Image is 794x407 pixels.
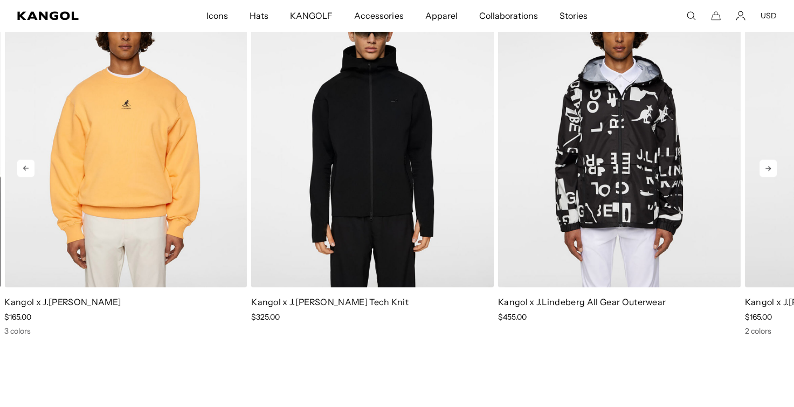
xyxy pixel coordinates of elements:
[17,11,136,20] a: Kangol
[744,312,771,322] span: $165.00
[686,11,696,20] summary: Search here
[711,11,721,20] button: Cart
[251,296,409,307] a: Kangol x J.[PERSON_NAME] Tech Knit
[498,312,527,322] span: $455.00
[251,312,280,322] span: $325.00
[4,296,121,307] a: Kangol x J.[PERSON_NAME]
[761,11,777,20] button: USD
[736,11,745,20] a: Account
[4,312,31,322] span: $165.00
[4,326,247,336] div: 3 colors
[498,296,666,307] a: Kangol x J.Lindeberg All Gear Outerwear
